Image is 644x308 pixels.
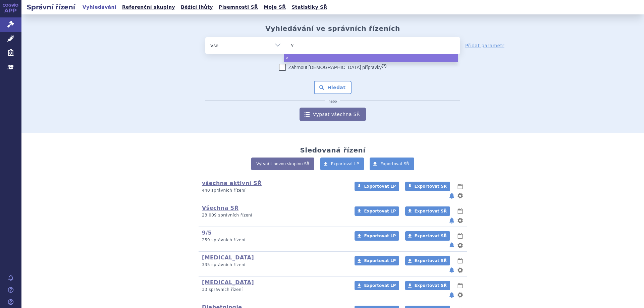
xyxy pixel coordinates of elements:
[364,209,396,213] span: Exportovat LP
[380,162,409,166] span: Exportovat SŘ
[202,237,346,243] p: 259 správních řízení
[364,283,396,288] span: Exportovat LP
[405,256,450,265] a: Exportovat SŘ
[415,209,447,213] span: Exportovat SŘ
[415,283,447,288] span: Exportovat SŘ
[355,182,399,191] a: Exportovat LP
[457,232,464,240] button: lhůty
[279,64,386,71] label: Zahrnout [DEMOGRAPHIC_DATA] přípravky
[415,184,447,189] span: Exportovat SŘ
[457,217,464,225] button: nastavení
[465,42,504,49] a: Přidat parametr
[405,231,450,241] a: Exportovat SŘ
[457,207,464,215] button: lhůty
[382,64,386,68] abbr: (?)
[251,158,314,170] a: Vytvořit novou skupinu SŘ
[265,24,400,33] h2: Vyhledávání ve správních řízeních
[448,266,455,274] button: notifikace
[415,234,447,238] span: Exportovat SŘ
[457,182,464,190] button: lhůty
[217,3,260,12] a: Písemnosti SŘ
[202,230,212,236] a: 9/5
[202,254,254,261] a: [MEDICAL_DATA]
[457,257,464,265] button: lhůty
[120,3,177,12] a: Referenční skupiny
[320,158,364,170] a: Exportovat LP
[202,262,346,268] p: 335 správních řízení
[457,266,464,274] button: nastavení
[364,258,396,263] span: Exportovat LP
[262,3,288,12] a: Moje SŘ
[202,188,346,193] p: 440 správních řízení
[314,81,352,94] button: Hledat
[202,212,346,218] p: 23 009 správních řízení
[448,291,455,299] button: notifikace
[355,206,399,216] a: Exportovat LP
[415,258,447,263] span: Exportovat SŘ
[284,54,458,62] li: v
[202,287,346,293] p: 33 správních řízení
[80,3,118,12] a: Vyhledávání
[448,192,455,200] button: notifikace
[355,281,399,290] a: Exportovat LP
[364,184,396,189] span: Exportovat LP
[21,2,80,12] h2: Správní řízení
[448,241,455,249] button: notifikace
[457,241,464,249] button: nastavení
[405,281,450,290] a: Exportovat SŘ
[405,206,450,216] a: Exportovat SŘ
[457,291,464,299] button: nastavení
[202,205,238,211] a: Všechna SŘ
[364,234,396,238] span: Exportovat LP
[355,256,399,265] a: Exportovat LP
[300,108,366,121] a: Vypsat všechna SŘ
[370,158,414,170] a: Exportovat SŘ
[457,282,464,290] button: lhůty
[202,180,262,186] a: všechna aktivní SŘ
[300,146,365,154] h2: Sledovaná řízení
[457,192,464,200] button: nastavení
[355,231,399,241] a: Exportovat LP
[289,3,329,12] a: Statistiky SŘ
[405,182,450,191] a: Exportovat SŘ
[325,100,340,104] i: nebo
[202,279,254,286] a: [MEDICAL_DATA]
[331,162,359,166] span: Exportovat LP
[448,217,455,225] button: notifikace
[179,3,215,12] a: Běžící lhůty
